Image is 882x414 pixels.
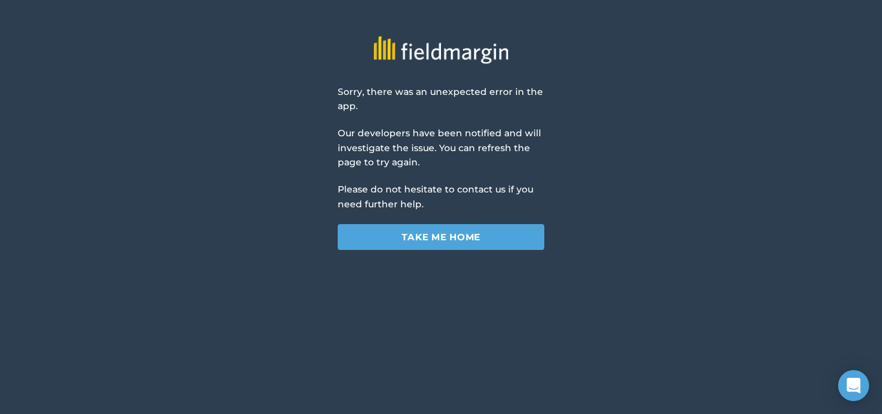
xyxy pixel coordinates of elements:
[338,224,544,250] a: Take me home
[338,126,544,169] p: Our developers have been notified and will investigate the issue. You can refresh the page to try...
[338,182,544,211] p: Please do not hesitate to contact us if you need further help.
[338,85,544,114] p: Sorry, there was an unexpected error in the app.
[374,36,508,64] img: fieldmargin logo
[838,370,869,401] div: Open Intercom Messenger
